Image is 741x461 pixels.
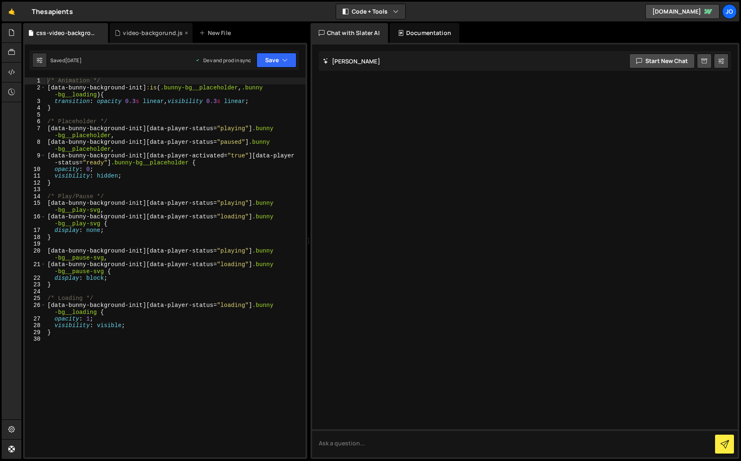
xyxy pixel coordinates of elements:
div: 10 [25,166,46,173]
div: 8 [25,139,46,152]
div: 28 [25,322,46,329]
div: 16 [25,213,46,227]
button: Code + Tools [336,4,405,19]
div: 20 [25,248,46,261]
div: 25 [25,295,46,302]
div: Documentation [390,23,459,43]
button: Start new chat [629,54,695,68]
div: 5 [25,112,46,119]
div: Dev and prod in sync [195,57,251,64]
div: video-backgorund.js [123,29,183,37]
div: 7 [25,125,46,139]
div: New File [199,29,234,37]
a: 🤙 [2,2,22,21]
div: 13 [25,186,46,193]
div: [DATE] [65,57,82,64]
div: 23 [25,281,46,288]
a: [DOMAIN_NAME] [645,4,720,19]
h2: [PERSON_NAME] [323,57,380,65]
div: 30 [25,336,46,343]
div: 1 [25,77,46,84]
div: css-video-background.css [36,29,98,37]
div: Saved [50,57,82,64]
a: jo [722,4,737,19]
div: 19 [25,241,46,248]
div: 12 [25,180,46,187]
div: Chat with Slater AI [311,23,388,43]
div: 26 [25,302,46,316]
button: Save [256,53,296,68]
div: 15 [25,200,46,213]
div: 29 [25,329,46,336]
div: 2 [25,84,46,98]
div: Thesapients [32,7,73,16]
div: 14 [25,193,46,200]
div: 4 [25,105,46,112]
div: 21 [25,261,46,275]
div: 3 [25,98,46,105]
div: 9 [25,152,46,166]
div: 11 [25,173,46,180]
div: 24 [25,288,46,295]
div: 27 [25,316,46,323]
div: 6 [25,118,46,125]
div: 17 [25,227,46,234]
div: 22 [25,275,46,282]
div: 18 [25,234,46,241]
